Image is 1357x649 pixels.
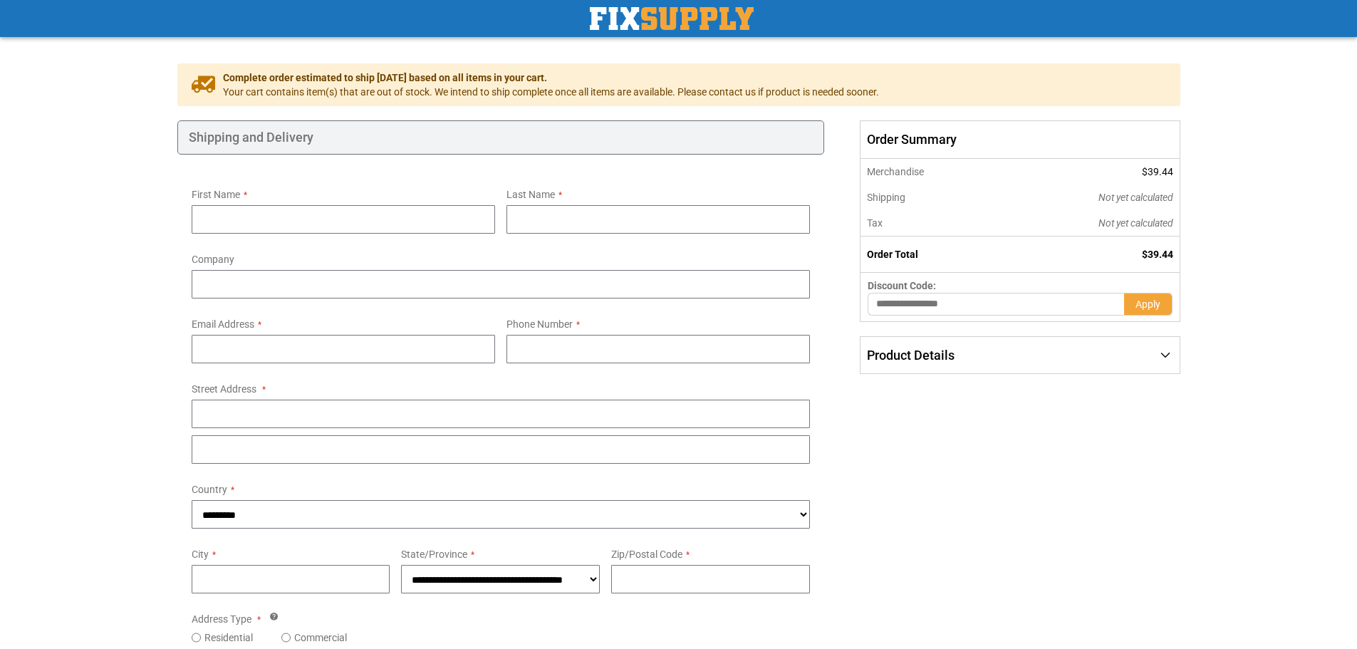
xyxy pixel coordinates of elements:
span: First Name [192,189,240,200]
span: Company [192,254,234,265]
span: Apply [1135,298,1160,310]
span: Not yet calculated [1098,192,1173,203]
th: Merchandise [861,159,1002,185]
span: Last Name [506,189,555,200]
label: Commercial [294,630,347,645]
span: Address Type [192,613,251,625]
span: $39.44 [1142,249,1173,260]
span: Country [192,484,227,495]
span: Not yet calculated [1098,217,1173,229]
span: Shipping [867,192,905,203]
a: store logo [590,7,754,30]
span: Order Summary [860,120,1180,159]
span: $39.44 [1142,166,1173,177]
span: Product Details [867,348,955,363]
span: City [192,549,209,560]
button: Apply [1124,293,1173,316]
span: Zip/Postal Code [611,549,682,560]
span: Discount Code: [868,280,936,291]
th: Tax [861,210,1002,237]
img: Fix Industrial Supply [590,7,754,30]
span: State/Province [401,549,467,560]
span: Phone Number [506,318,573,330]
div: Shipping and Delivery [177,120,825,155]
span: Your cart contains item(s) that are out of stock. We intend to ship complete once all items are a... [223,85,879,99]
strong: Order Total [867,249,918,260]
span: Email Address [192,318,254,330]
label: Residential [204,630,253,645]
span: Street Address [192,383,256,395]
span: Complete order estimated to ship [DATE] based on all items in your cart. [223,71,879,85]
